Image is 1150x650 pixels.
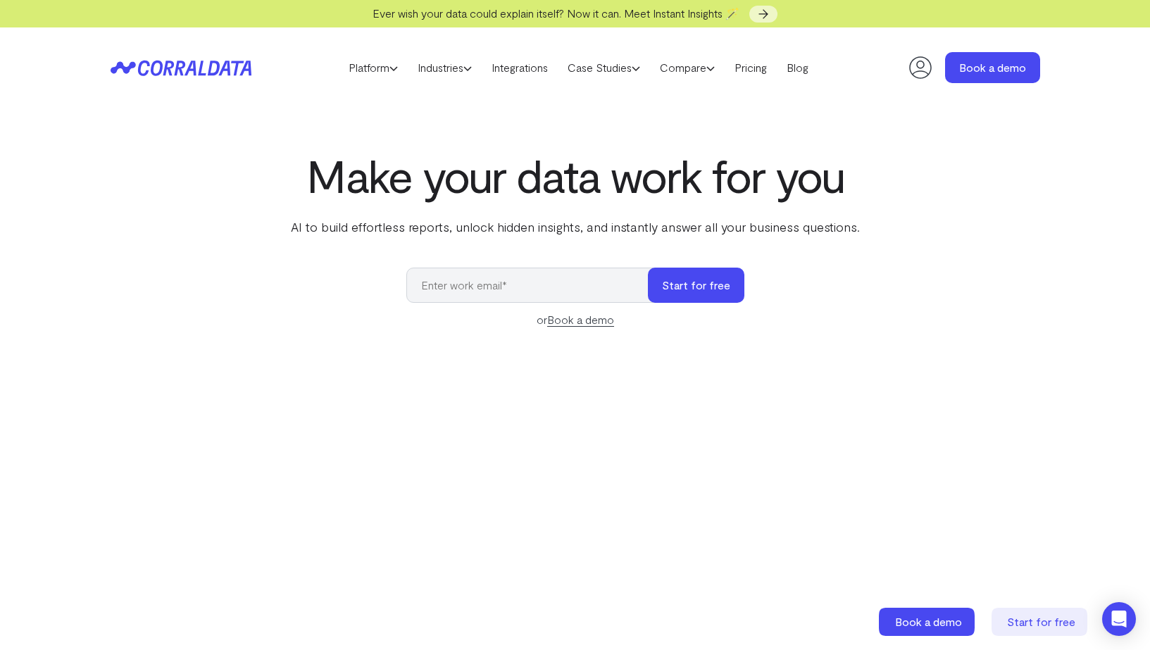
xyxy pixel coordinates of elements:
[406,311,744,328] div: or
[408,57,482,78] a: Industries
[288,150,863,201] h1: Make your data work for you
[648,268,744,303] button: Start for free
[547,313,614,327] a: Book a demo
[650,57,725,78] a: Compare
[992,608,1090,636] a: Start for free
[725,57,777,78] a: Pricing
[288,218,863,236] p: AI to build effortless reports, unlock hidden insights, and instantly answer all your business qu...
[339,57,408,78] a: Platform
[558,57,650,78] a: Case Studies
[1102,602,1136,636] div: Open Intercom Messenger
[373,6,739,20] span: Ever wish your data could explain itself? Now it can. Meet Instant Insights 🪄
[482,57,558,78] a: Integrations
[406,268,662,303] input: Enter work email*
[777,57,818,78] a: Blog
[945,52,1040,83] a: Book a demo
[879,608,977,636] a: Book a demo
[895,615,962,628] span: Book a demo
[1007,615,1075,628] span: Start for free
